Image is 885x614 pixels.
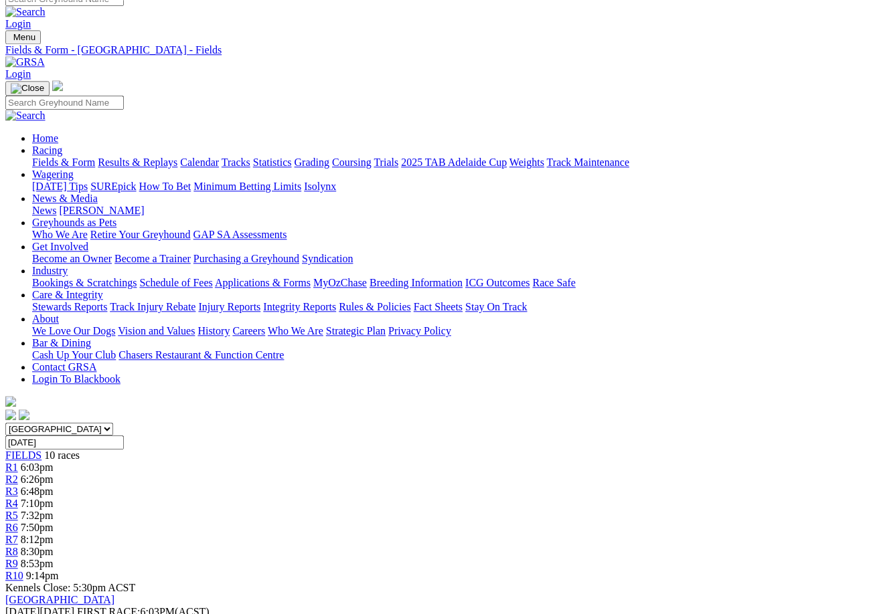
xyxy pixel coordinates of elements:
[26,570,59,581] span: 9:14pm
[32,144,62,156] a: Racing
[32,241,88,252] a: Get Involved
[222,157,250,168] a: Tracks
[547,157,629,168] a: Track Maintenance
[5,81,50,96] button: Toggle navigation
[5,510,18,521] span: R5
[32,253,112,264] a: Become an Owner
[5,474,18,485] a: R2
[5,534,18,545] a: R7
[52,80,63,91] img: logo-grsa-white.png
[465,277,530,288] a: ICG Outcomes
[118,349,284,361] a: Chasers Restaurant & Function Centre
[5,462,18,473] span: R1
[32,325,115,336] a: We Love Our Dogs
[215,277,311,288] a: Applications & Forms
[21,474,54,485] span: 6:26pm
[32,301,880,313] div: Care & Integrity
[32,361,96,373] a: Contact GRSA
[5,30,41,44] button: Toggle navigation
[59,205,144,216] a: [PERSON_NAME]
[32,181,880,193] div: Wagering
[5,96,124,110] input: Search
[5,409,16,420] img: facebook.svg
[32,289,103,300] a: Care & Integrity
[90,181,136,192] a: SUREpick
[110,301,195,312] a: Track Injury Rebate
[21,510,54,521] span: 7:32pm
[13,32,35,42] span: Menu
[302,253,353,264] a: Syndication
[21,558,54,569] span: 8:53pm
[193,229,287,240] a: GAP SA Assessments
[388,325,451,336] a: Privacy Policy
[339,301,411,312] a: Rules & Policies
[253,157,292,168] a: Statistics
[118,325,195,336] a: Vision and Values
[98,157,177,168] a: Results & Replays
[32,349,116,361] a: Cash Up Your Club
[19,409,29,420] img: twitter.svg
[5,570,23,581] a: R10
[5,546,18,557] a: R8
[32,157,880,169] div: Racing
[5,44,880,56] a: Fields & Form - [GEOGRAPHIC_DATA] - Fields
[5,449,42,461] a: FIELDS
[32,132,58,144] a: Home
[198,301,260,312] a: Injury Reports
[5,56,45,68] img: GRSA
[313,277,367,288] a: MyOzChase
[193,253,299,264] a: Purchasing a Greyhound
[139,181,191,192] a: How To Bet
[370,277,463,288] a: Breeding Information
[5,396,16,407] img: logo-grsa-white.png
[32,265,68,276] a: Industry
[44,449,80,461] span: 10 races
[197,325,230,336] a: History
[32,277,137,288] a: Bookings & Scratchings
[5,435,124,449] input: Select date
[32,229,88,240] a: Who We Are
[263,301,336,312] a: Integrity Reports
[232,325,265,336] a: Careers
[32,217,116,228] a: Greyhounds as Pets
[139,277,212,288] a: Schedule of Fees
[5,594,114,605] a: [GEOGRAPHIC_DATA]
[21,522,54,533] span: 7:50pm
[5,68,31,80] a: Login
[509,157,544,168] a: Weights
[374,157,398,168] a: Trials
[90,229,191,240] a: Retire Your Greyhound
[32,253,880,265] div: Get Involved
[5,498,18,509] a: R4
[5,486,18,497] a: R3
[5,558,18,569] a: R9
[32,205,56,216] a: News
[32,229,880,241] div: Greyhounds as Pets
[180,157,219,168] a: Calendar
[32,313,59,324] a: About
[532,277,575,288] a: Race Safe
[268,325,323,336] a: Who We Are
[465,301,527,312] a: Stay On Track
[21,498,54,509] span: 7:10pm
[5,582,135,593] span: Kennels Close: 5:30pm ACST
[414,301,463,312] a: Fact Sheets
[21,534,54,545] span: 8:12pm
[5,522,18,533] a: R6
[295,157,329,168] a: Grading
[304,181,336,192] a: Isolynx
[114,253,191,264] a: Become a Trainer
[21,546,54,557] span: 8:30pm
[32,169,74,180] a: Wagering
[5,110,46,122] img: Search
[32,181,88,192] a: [DATE] Tips
[5,18,31,29] a: Login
